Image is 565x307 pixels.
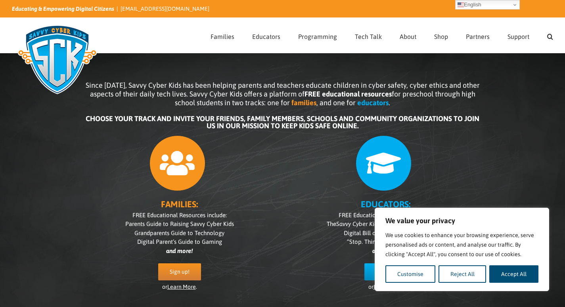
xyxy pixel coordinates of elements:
[298,33,337,40] span: Programming
[12,6,114,12] i: Educating & Empowering Digital Citizens
[305,90,392,98] b: FREE educational resources
[389,98,390,107] span: .
[162,284,197,290] span: or .
[86,114,479,130] b: CHOOSE YOUR TRACK AND INVITE YOUR FRIENDS, FAMILY MEMBERS, SCHOOLS AND COMMUNITY ORGANIZATIONS TO...
[385,230,538,259] p: We use cookies to enhance your browsing experience, serve personalised ads or content, and analys...
[339,212,433,218] span: FREE Educational Resources include:
[158,263,201,280] a: Sign up!
[336,220,404,227] i: Savvy Cyber Kids at Home
[508,33,529,40] span: Support
[508,18,529,53] a: Support
[466,18,490,53] a: Partners
[252,33,280,40] span: Educators
[327,220,445,227] span: The Teacher’s Packs
[167,284,196,290] a: Learn More
[434,33,448,40] span: Shop
[291,98,316,107] b: families
[373,284,402,290] a: Learn More
[458,2,464,8] img: en
[355,33,382,40] span: Tech Talk
[125,220,234,227] span: Parents Guide to Raising Savvy Cyber Kids
[211,18,553,53] nav: Main Menu
[316,98,356,107] span: , and one for
[12,20,103,99] img: Savvy Cyber Kids Logo
[400,18,416,53] a: About
[137,238,222,245] span: Digital Parent’s Guide to Gaming
[161,199,198,209] b: FAMILIES:
[400,33,416,40] span: About
[166,247,193,254] i: and more!
[252,18,280,53] a: Educators
[547,18,553,53] a: Search
[355,18,382,53] a: Tech Talk
[347,238,425,245] span: “Stop. Think. Connect.” Poster
[364,263,407,280] a: Sign up!
[466,33,490,40] span: Partners
[211,33,234,40] span: Families
[439,265,486,283] button: Reject All
[211,18,234,53] a: Families
[489,265,538,283] button: Accept All
[434,18,448,53] a: Shop
[357,98,389,107] b: educators
[361,199,410,209] b: EDUCATORS:
[344,230,427,236] span: Digital Bill of Rights Lesson Plan
[385,265,435,283] button: Customise
[134,230,224,236] span: Grandparents Guide to Technology
[298,18,337,53] a: Programming
[170,268,190,275] span: Sign up!
[121,6,209,12] a: [EMAIL_ADDRESS][DOMAIN_NAME]
[86,81,480,107] span: Since [DATE], Savvy Cyber Kids has been helping parents and teachers educate children in cyber sa...
[368,284,403,290] span: or .
[385,216,538,226] p: We value your privacy
[372,247,399,254] i: and more!
[132,212,227,218] span: FREE Educational Resources include:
